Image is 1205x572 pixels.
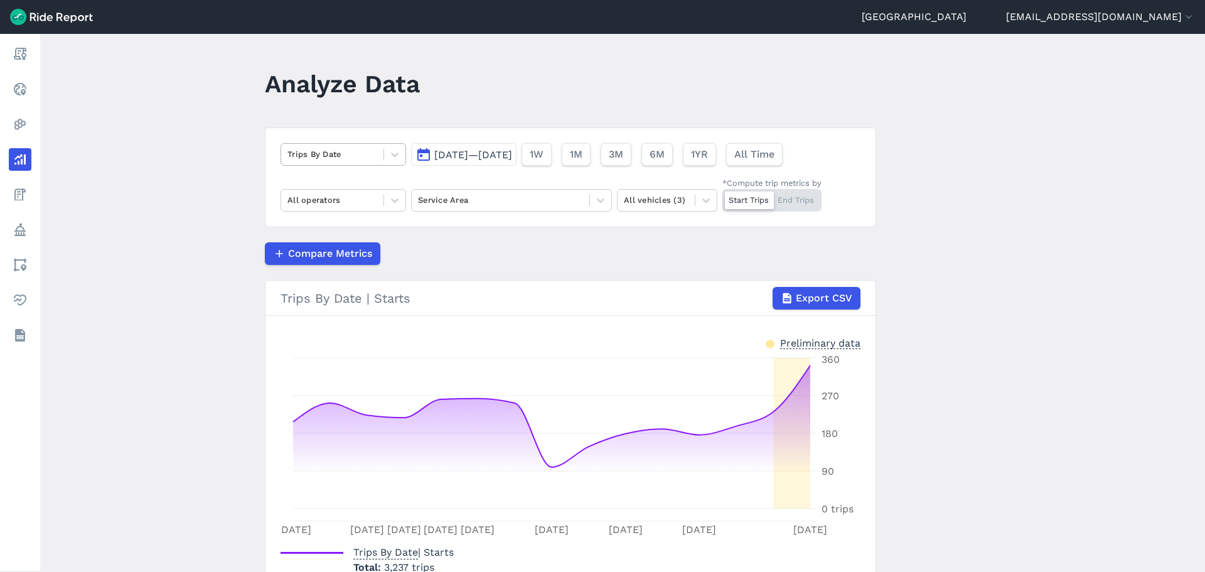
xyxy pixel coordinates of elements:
tspan: [DATE] [535,524,569,536]
a: Realtime [9,78,31,100]
a: Analyze [9,148,31,171]
a: Heatmaps [9,113,31,136]
h1: Analyze Data [265,67,420,101]
span: Compare Metrics [288,246,372,261]
button: All Time [726,143,783,166]
button: 1M [562,143,591,166]
span: 1M [570,147,582,162]
tspan: [DATE] [682,524,716,536]
img: Ride Report [10,9,93,25]
tspan: [DATE] [387,524,421,536]
tspan: 180 [822,428,838,440]
a: Datasets [9,324,31,347]
span: 1YR [691,147,708,162]
button: 1YR [683,143,716,166]
span: Export CSV [796,291,852,306]
button: 1W [522,143,552,166]
div: Preliminary data [780,336,860,349]
a: Health [9,289,31,311]
tspan: [DATE] [793,524,827,536]
span: [DATE]—[DATE] [434,149,512,161]
button: 3M [601,143,631,166]
button: [EMAIL_ADDRESS][DOMAIN_NAME] [1006,9,1195,24]
span: All Time [734,147,774,162]
tspan: 360 [822,353,840,365]
tspan: 90 [822,465,834,477]
span: | Starts [353,546,454,558]
a: Policy [9,219,31,241]
a: Fees [9,183,31,206]
button: Export CSV [773,287,860,310]
button: 6M [641,143,673,166]
span: 6M [650,147,665,162]
a: Areas [9,254,31,276]
tspan: [DATE] [461,524,495,536]
span: 3M [609,147,623,162]
button: [DATE]—[DATE] [411,143,517,166]
tspan: [DATE] [277,524,311,536]
span: Trips By Date [353,542,418,559]
a: Report [9,43,31,65]
span: 1W [530,147,544,162]
tspan: [DATE] [350,524,384,536]
tspan: [DATE] [609,524,643,536]
button: Compare Metrics [265,242,380,265]
tspan: [DATE] [424,524,458,536]
tspan: 0 trips [822,503,854,515]
tspan: 270 [822,390,839,402]
div: *Compute trip metrics by [722,177,822,189]
div: Trips By Date | Starts [281,287,860,310]
a: [GEOGRAPHIC_DATA] [862,9,967,24]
